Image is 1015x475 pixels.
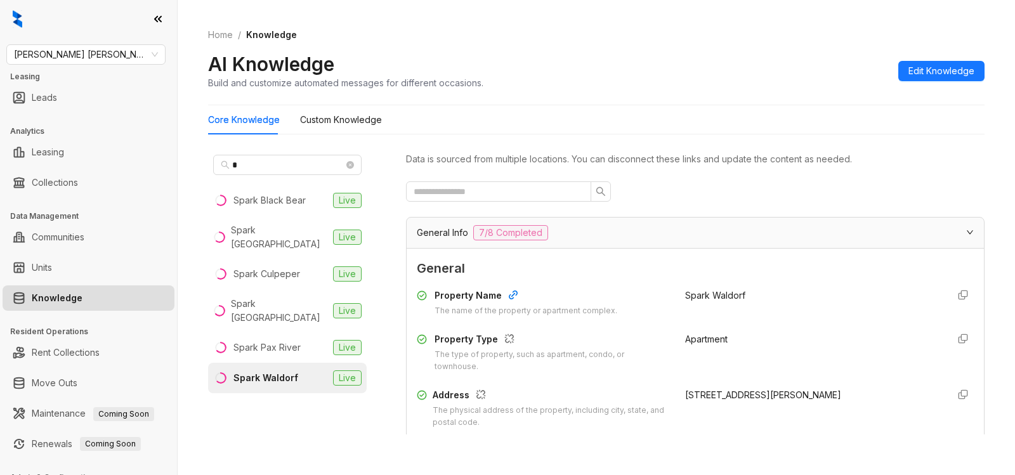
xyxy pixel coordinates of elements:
[3,370,174,396] li: Move Outs
[3,340,174,365] li: Rent Collections
[10,126,177,137] h3: Analytics
[435,349,670,373] div: The type of property, such as apartment, condo, or townhouse.
[417,226,468,240] span: General Info
[208,76,483,89] div: Build and customize automated messages for different occasions.
[3,140,174,165] li: Leasing
[221,160,230,169] span: search
[3,431,174,457] li: Renewals
[13,10,22,28] img: logo
[3,224,174,250] li: Communities
[32,85,57,110] a: Leads
[407,218,984,248] div: General Info7/8 Completed
[32,224,84,250] a: Communities
[333,230,362,245] span: Live
[433,388,670,405] div: Address
[80,437,141,451] span: Coming Soon
[233,267,300,281] div: Spark Culpeper
[685,290,745,301] span: Spark Waldorf
[231,297,328,325] div: Spark [GEOGRAPHIC_DATA]
[208,113,280,127] div: Core Knowledge
[93,407,154,421] span: Coming Soon
[32,255,52,280] a: Units
[300,113,382,127] div: Custom Knowledge
[333,340,362,355] span: Live
[435,289,617,305] div: Property Name
[3,401,174,426] li: Maintenance
[32,140,64,165] a: Leasing
[10,71,177,82] h3: Leasing
[233,341,301,355] div: Spark Pax River
[238,28,241,42] li: /
[208,52,334,76] h2: AI Knowledge
[435,305,617,317] div: The name of the property or apartment complex.
[206,28,235,42] a: Home
[435,332,670,349] div: Property Type
[10,326,177,337] h3: Resident Operations
[3,285,174,311] li: Knowledge
[433,405,670,429] div: The physical address of the property, including city, state, and postal code.
[596,186,606,197] span: search
[10,211,177,222] h3: Data Management
[32,370,77,396] a: Move Outs
[246,29,297,40] span: Knowledge
[32,340,100,365] a: Rent Collections
[233,371,298,385] div: Spark Waldorf
[333,370,362,386] span: Live
[333,193,362,208] span: Live
[333,266,362,282] span: Live
[473,225,548,240] span: 7/8 Completed
[346,161,354,169] span: close-circle
[685,388,938,402] div: [STREET_ADDRESS][PERSON_NAME]
[417,259,974,278] span: General
[233,193,306,207] div: Spark Black Bear
[966,228,974,236] span: expanded
[32,285,82,311] a: Knowledge
[3,255,174,280] li: Units
[14,45,158,64] span: Gates Hudson
[32,431,141,457] a: RenewalsComing Soon
[685,334,728,344] span: Apartment
[898,61,985,81] button: Edit Knowledge
[3,170,174,195] li: Collections
[3,85,174,110] li: Leads
[406,152,985,166] div: Data is sourced from multiple locations. You can disconnect these links and update the content as...
[32,170,78,195] a: Collections
[908,64,974,78] span: Edit Knowledge
[333,303,362,318] span: Live
[231,223,328,251] div: Spark [GEOGRAPHIC_DATA]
